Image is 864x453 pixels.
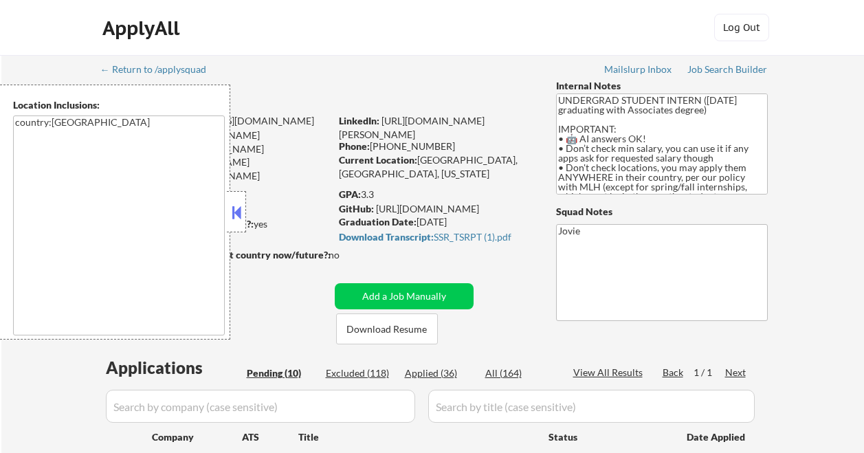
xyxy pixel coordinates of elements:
[687,64,768,78] a: Job Search Builder
[428,390,755,423] input: Search by title (case sensitive)
[100,64,219,78] a: ← Return to /applysquad
[336,313,438,344] button: Download Resume
[329,248,368,262] div: no
[376,203,479,214] a: [URL][DOMAIN_NAME]
[339,232,530,242] div: SSR_TSRPT (1).pdf
[339,140,533,153] div: [PHONE_NUMBER]
[339,203,374,214] strong: GitHub:
[13,98,225,112] div: Location Inclusions:
[573,366,647,379] div: View All Results
[485,366,554,380] div: All (164)
[604,64,673,78] a: Mailslurp Inbox
[339,188,535,201] div: 3.3
[405,366,474,380] div: Applied (36)
[326,366,395,380] div: Excluded (118)
[106,360,242,376] div: Applications
[339,216,417,228] strong: Graduation Date:
[339,115,379,126] strong: LinkedIn:
[687,65,768,74] div: Job Search Builder
[694,366,725,379] div: 1 / 1
[549,424,667,449] div: Status
[102,16,184,40] div: ApplyAll
[687,430,747,444] div: Date Applied
[714,14,769,41] button: Log Out
[247,366,315,380] div: Pending (10)
[339,232,530,245] a: Download Transcript:SSR_TSRPT (1).pdf
[725,366,747,379] div: Next
[242,430,298,444] div: ATS
[339,154,417,166] strong: Current Location:
[339,115,485,140] a: [URL][DOMAIN_NAME][PERSON_NAME]
[152,430,242,444] div: Company
[339,215,533,229] div: [DATE]
[339,140,370,152] strong: Phone:
[100,65,219,74] div: ← Return to /applysquad
[556,205,768,219] div: Squad Notes
[335,283,474,309] button: Add a Job Manually
[339,231,434,243] strong: Download Transcript:
[663,366,685,379] div: Back
[604,65,673,74] div: Mailslurp Inbox
[339,153,533,180] div: [GEOGRAPHIC_DATA], [GEOGRAPHIC_DATA], [US_STATE]
[556,79,768,93] div: Internal Notes
[339,188,361,200] strong: GPA:
[106,390,415,423] input: Search by company (case sensitive)
[298,430,535,444] div: Title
